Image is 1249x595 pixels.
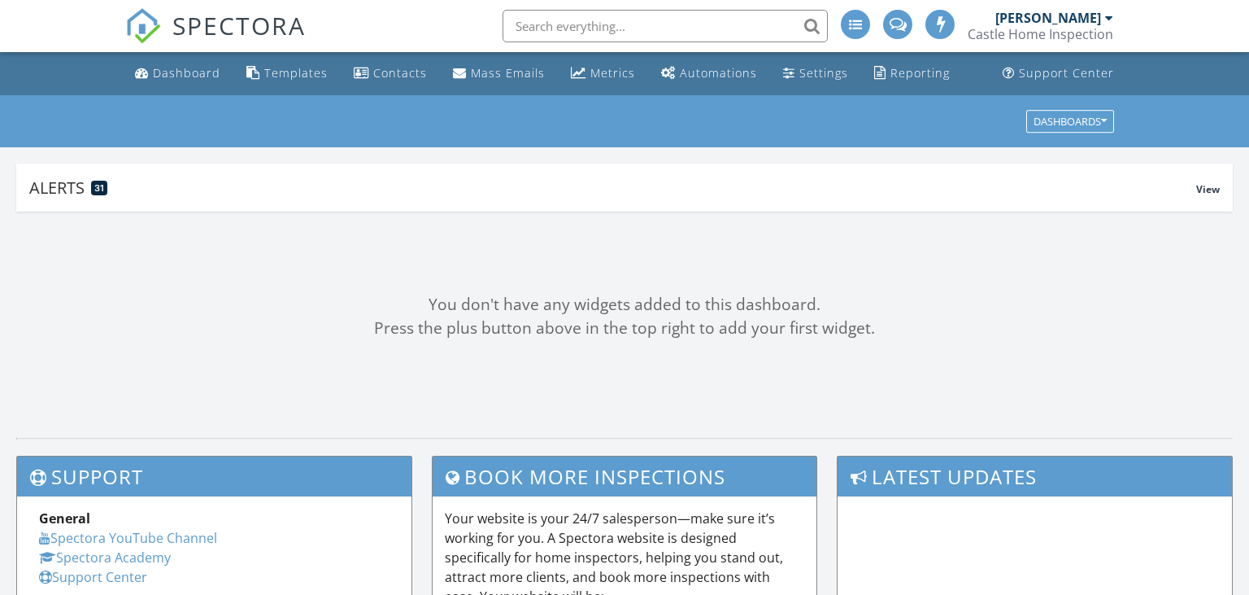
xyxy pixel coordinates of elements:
[995,10,1101,26] div: [PERSON_NAME]
[240,59,334,89] a: Templates
[125,8,161,44] img: The Best Home Inspection Software - Spectora
[446,59,551,89] a: Mass Emails
[996,59,1121,89] a: Support Center
[471,65,545,81] div: Mass Emails
[433,457,817,497] h3: Book More Inspections
[373,65,427,81] div: Contacts
[503,10,828,42] input: Search everything...
[347,59,433,89] a: Contacts
[890,65,950,81] div: Reporting
[172,8,306,42] span: SPECTORA
[17,457,411,497] h3: Support
[838,457,1232,497] h3: Latest Updates
[799,65,848,81] div: Settings
[1019,65,1114,81] div: Support Center
[655,59,764,89] a: Automations (Advanced)
[39,568,147,586] a: Support Center
[680,65,757,81] div: Automations
[264,65,328,81] div: Templates
[564,59,642,89] a: Metrics
[39,549,171,567] a: Spectora Academy
[16,317,1233,340] div: Press the plus button above in the top right to add your first widget.
[1026,110,1114,133] button: Dashboards
[128,59,227,89] a: Dashboard
[868,59,956,89] a: Reporting
[125,22,306,56] a: SPECTORA
[153,65,220,81] div: Dashboard
[777,59,855,89] a: Settings
[590,65,635,81] div: Metrics
[39,529,217,547] a: Spectora YouTube Channel
[1034,116,1107,127] div: Dashboards
[968,26,1113,42] div: Castle Home Inspection
[1196,182,1220,196] span: View
[16,293,1233,317] div: You don't have any widgets added to this dashboard.
[29,177,1196,199] div: Alerts
[39,510,90,527] strong: General
[94,182,104,194] span: 31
